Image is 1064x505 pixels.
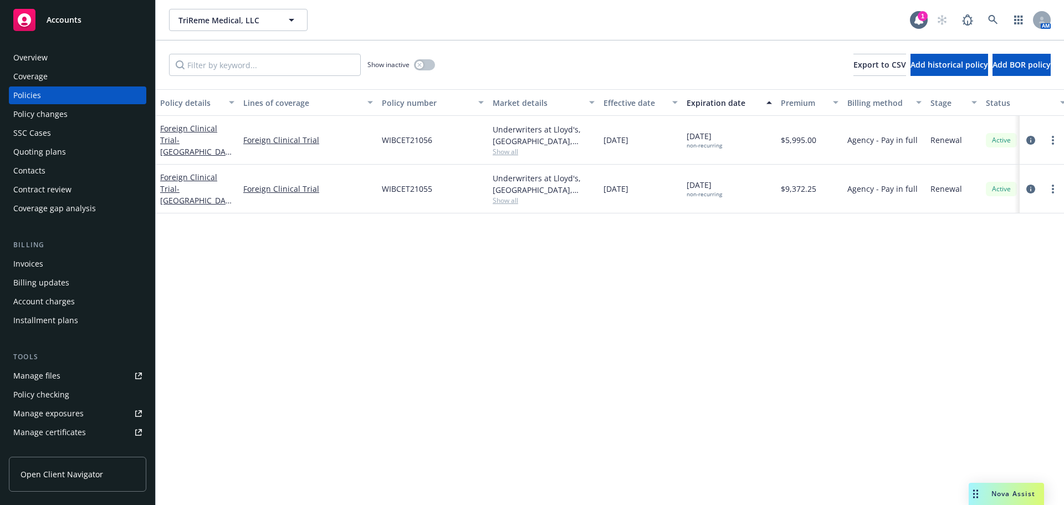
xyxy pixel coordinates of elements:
span: Nova Assist [991,489,1035,498]
a: Policy changes [9,105,146,123]
a: circleInformation [1024,182,1037,196]
a: Quoting plans [9,143,146,161]
button: Market details [488,89,599,116]
a: Start snowing [931,9,953,31]
div: Policy details [160,97,222,109]
button: Billing method [843,89,926,116]
button: Export to CSV [853,54,906,76]
div: Overview [13,49,48,67]
a: Accounts [9,4,146,35]
div: non-recurring [687,191,722,198]
span: Show all [493,147,595,156]
a: Manage claims [9,442,146,460]
span: Agency - Pay in full [847,183,918,195]
div: Billing updates [13,274,69,292]
div: Status [986,97,1053,109]
span: [DATE] [687,179,722,198]
div: Underwriters at Lloyd's, [GEOGRAPHIC_DATA], [PERSON_NAME] of [GEOGRAPHIC_DATA], Clinical Trials I... [493,124,595,147]
a: Contacts [9,162,146,180]
a: Manage certificates [9,424,146,441]
span: [DATE] [687,130,722,149]
button: Policy details [156,89,239,116]
a: SSC Cases [9,124,146,142]
div: Drag to move [969,483,983,505]
span: Show all [493,196,595,205]
button: Premium [776,89,843,116]
button: Nova Assist [969,483,1044,505]
div: Underwriters at Lloyd's, [GEOGRAPHIC_DATA], [PERSON_NAME] of [GEOGRAPHIC_DATA], Clinical Trials I... [493,172,595,196]
div: Contract review [13,181,71,198]
div: Expiration date [687,97,760,109]
a: more [1046,134,1060,147]
span: Accounts [47,16,81,24]
span: - [GEOGRAPHIC_DATA]/CLP788 [160,183,232,217]
span: Active [990,135,1012,145]
a: Foreign Clinical Trial [160,172,230,217]
a: Switch app [1007,9,1030,31]
div: Coverage [13,68,48,85]
a: Foreign Clinical Trial [243,183,373,195]
div: Premium [781,97,826,109]
a: Installment plans [9,312,146,329]
span: WIBCET21056 [382,134,432,146]
div: Manage exposures [13,405,84,422]
span: - [GEOGRAPHIC_DATA]/CLP788-01 [160,135,232,169]
div: Policy checking [13,386,69,404]
a: Foreign Clinical Trial [160,123,230,169]
span: $9,372.25 [781,183,816,195]
button: TriReme Medical, LLC [169,9,308,31]
div: Billing method [847,97,909,109]
div: Policy number [382,97,472,109]
a: Foreign Clinical Trial [243,134,373,146]
a: Contract review [9,181,146,198]
a: Policy checking [9,386,146,404]
div: Contacts [13,162,45,180]
div: Billing [9,239,146,251]
div: Policy changes [13,105,68,123]
span: [DATE] [603,134,628,146]
button: Stage [926,89,981,116]
a: more [1046,182,1060,196]
span: $5,995.00 [781,134,816,146]
span: Add historical policy [910,59,988,70]
span: Add BOR policy [993,59,1051,70]
div: Manage claims [13,442,69,460]
a: Manage files [9,367,146,385]
span: Show inactive [367,60,410,69]
a: Manage exposures [9,405,146,422]
div: SSC Cases [13,124,51,142]
a: Coverage gap analysis [9,200,146,217]
div: Quoting plans [13,143,66,161]
div: Coverage gap analysis [13,200,96,217]
div: Installment plans [13,312,78,329]
div: Tools [9,351,146,363]
div: Stage [930,97,965,109]
span: Export to CSV [853,59,906,70]
a: Report a Bug [956,9,979,31]
div: Effective date [603,97,666,109]
span: TriReme Medical, LLC [178,14,274,26]
button: Lines of coverage [239,89,377,116]
button: Policy number [377,89,488,116]
button: Expiration date [682,89,776,116]
div: Market details [493,97,582,109]
a: Overview [9,49,146,67]
button: Add historical policy [910,54,988,76]
div: Account charges [13,293,75,310]
a: Invoices [9,255,146,273]
button: Effective date [599,89,682,116]
span: Open Client Navigator [21,468,103,480]
div: Policies [13,86,41,104]
div: Manage certificates [13,424,86,441]
a: Search [982,9,1004,31]
a: Policies [9,86,146,104]
input: Filter by keyword... [169,54,361,76]
a: Billing updates [9,274,146,292]
a: Coverage [9,68,146,85]
span: Renewal [930,134,962,146]
div: Invoices [13,255,43,273]
div: Manage files [13,367,60,385]
span: Active [990,184,1012,194]
a: circleInformation [1024,134,1037,147]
